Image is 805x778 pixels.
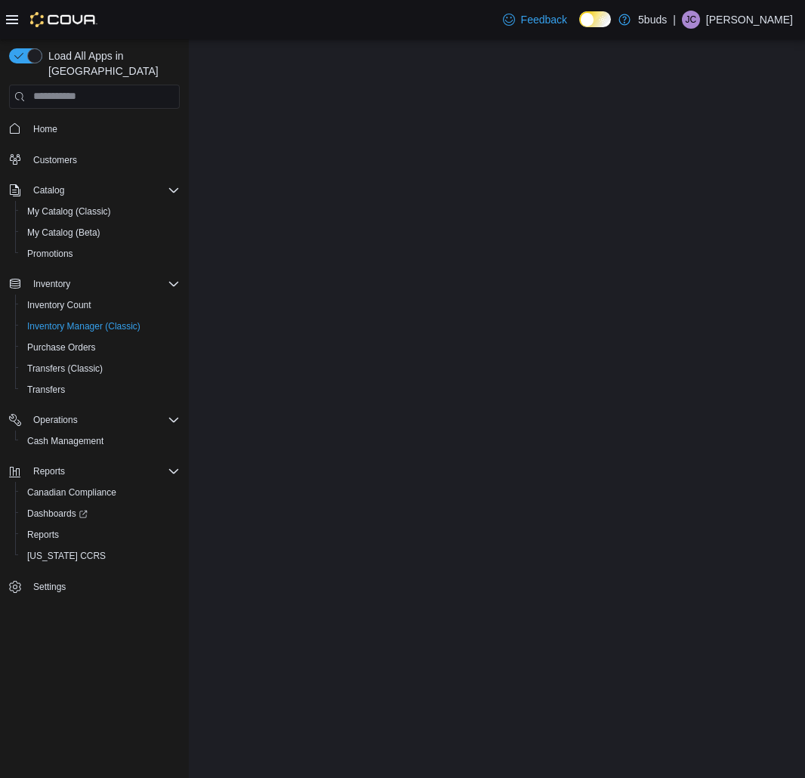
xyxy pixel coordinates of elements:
button: Operations [27,411,84,429]
span: Inventory Manager (Classic) [27,320,140,332]
button: Inventory [27,275,76,293]
span: My Catalog (Beta) [27,227,100,239]
button: Promotions [15,243,186,264]
a: Purchase Orders [21,338,102,357]
span: Home [33,123,57,135]
a: Transfers [21,381,71,399]
span: Cash Management [27,435,103,447]
span: Inventory [27,275,180,293]
input: Dark Mode [579,11,611,27]
p: | [673,11,676,29]
span: My Catalog (Classic) [21,202,180,221]
span: Dark Mode [579,27,580,28]
span: Operations [33,414,78,426]
span: Promotions [21,245,180,263]
span: Reports [27,462,180,480]
button: Purchase Orders [15,337,186,358]
span: Reports [21,526,180,544]
span: Transfers [27,384,65,396]
span: Purchase Orders [27,341,96,353]
span: Customers [27,150,180,169]
span: Home [27,119,180,138]
span: Dashboards [27,508,88,520]
button: Reports [15,524,186,545]
span: Dashboards [21,505,180,523]
span: Inventory Count [21,296,180,314]
span: Canadian Compliance [21,483,180,502]
button: [US_STATE] CCRS [15,545,186,567]
button: Customers [3,149,186,171]
a: Inventory Manager (Classic) [21,317,147,335]
span: Cash Management [21,432,180,450]
span: Load All Apps in [GEOGRAPHIC_DATA] [42,48,180,79]
span: Canadian Compliance [27,486,116,499]
a: Settings [27,578,72,596]
a: Canadian Compliance [21,483,122,502]
a: Promotions [21,245,79,263]
span: My Catalog (Classic) [27,205,111,218]
button: Cash Management [15,431,186,452]
img: Cova [30,12,97,27]
button: Inventory [3,273,186,295]
a: Reports [21,526,65,544]
span: Inventory Manager (Classic) [21,317,180,335]
span: Settings [27,577,180,596]
span: Settings [33,581,66,593]
span: Feedback [521,12,567,27]
a: My Catalog (Classic) [21,202,117,221]
span: Reports [33,465,65,477]
span: [US_STATE] CCRS [27,550,106,562]
div: Jacob Calder [682,11,700,29]
button: Inventory Manager (Classic) [15,316,186,337]
a: Inventory Count [21,296,97,314]
a: Dashboards [21,505,94,523]
button: My Catalog (Beta) [15,222,186,243]
a: Dashboards [15,503,186,524]
span: Inventory Count [27,299,91,311]
button: Catalog [3,180,186,201]
span: Catalog [33,184,64,196]
span: My Catalog (Beta) [21,224,180,242]
a: Home [27,120,63,138]
button: My Catalog (Classic) [15,201,186,222]
span: Inventory [33,278,70,290]
a: [US_STATE] CCRS [21,547,112,565]
span: Customers [33,154,77,166]
span: Reports [27,529,59,541]
button: Operations [3,409,186,431]
p: [PERSON_NAME] [706,11,793,29]
nav: Complex example [9,112,180,638]
button: Catalog [27,181,70,199]
a: My Catalog (Beta) [21,224,106,242]
button: Transfers (Classic) [15,358,186,379]
span: Operations [27,411,180,429]
a: Customers [27,151,83,169]
span: Transfers (Classic) [27,363,103,375]
button: Transfers [15,379,186,400]
button: Reports [3,461,186,482]
button: Home [3,118,186,140]
span: Promotions [27,248,73,260]
a: Cash Management [21,432,109,450]
span: Transfers [21,381,180,399]
button: Settings [3,576,186,597]
a: Transfers (Classic) [21,360,109,378]
button: Inventory Count [15,295,186,316]
a: Feedback [497,5,573,35]
span: Washington CCRS [21,547,180,565]
p: 5buds [638,11,667,29]
span: Transfers (Classic) [21,360,180,378]
span: Purchase Orders [21,338,180,357]
button: Reports [27,462,71,480]
span: JC [686,11,697,29]
button: Canadian Compliance [15,482,186,503]
span: Catalog [27,181,180,199]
